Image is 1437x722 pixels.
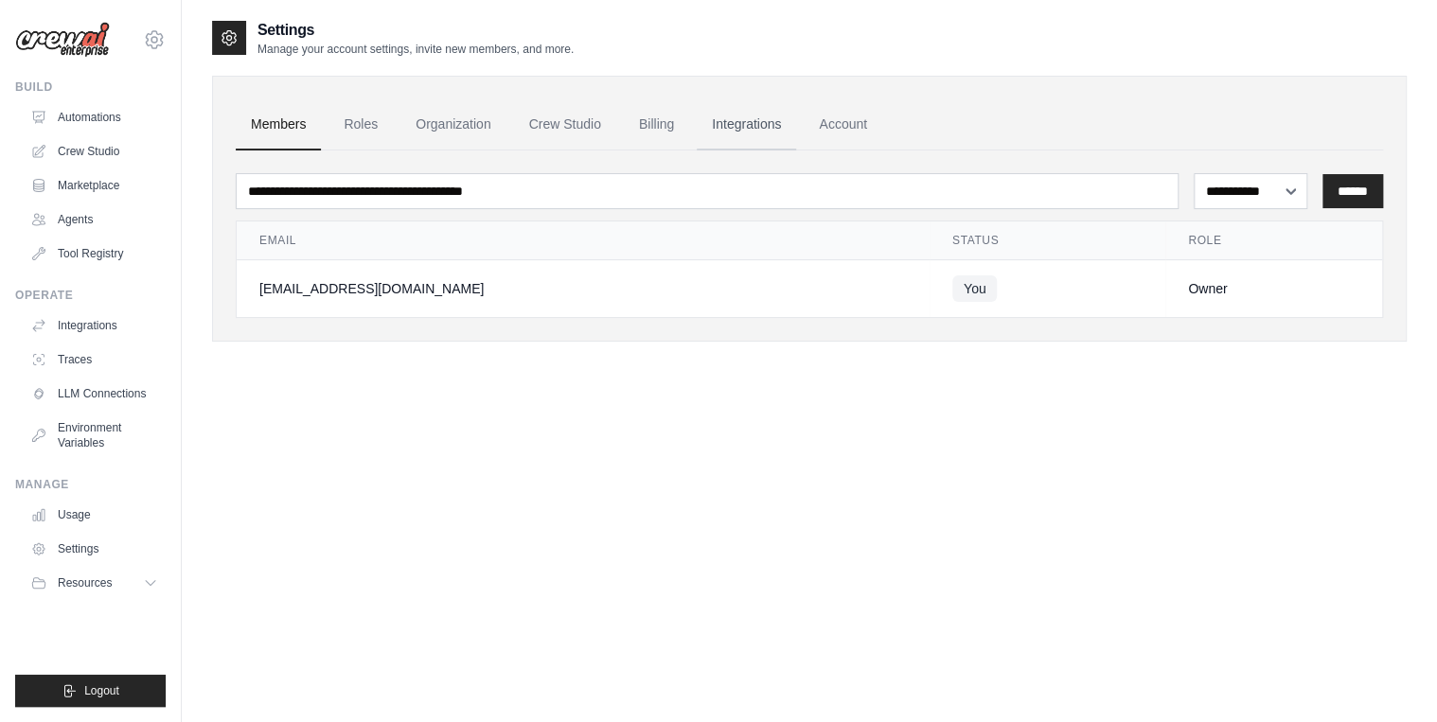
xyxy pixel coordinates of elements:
[15,288,166,303] div: Operate
[23,170,166,201] a: Marketplace
[237,221,930,260] th: Email
[23,500,166,530] a: Usage
[1188,279,1359,298] div: Owner
[84,683,119,698] span: Logout
[952,275,998,302] span: You
[23,344,166,375] a: Traces
[257,19,574,42] h2: Settings
[259,279,907,298] div: [EMAIL_ADDRESS][DOMAIN_NAME]
[58,575,112,590] span: Resources
[624,99,689,150] a: Billing
[15,675,166,707] button: Logout
[1165,221,1382,260] th: Role
[697,99,796,150] a: Integrations
[514,99,616,150] a: Crew Studio
[23,413,166,458] a: Environment Variables
[23,136,166,167] a: Crew Studio
[930,221,1165,260] th: Status
[23,204,166,235] a: Agents
[804,99,882,150] a: Account
[15,477,166,492] div: Manage
[23,102,166,132] a: Automations
[236,99,321,150] a: Members
[23,534,166,564] a: Settings
[23,379,166,409] a: LLM Connections
[23,310,166,341] a: Integrations
[257,42,574,57] p: Manage your account settings, invite new members, and more.
[23,568,166,598] button: Resources
[328,99,393,150] a: Roles
[23,238,166,269] a: Tool Registry
[400,99,506,150] a: Organization
[15,22,110,58] img: Logo
[15,79,166,95] div: Build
